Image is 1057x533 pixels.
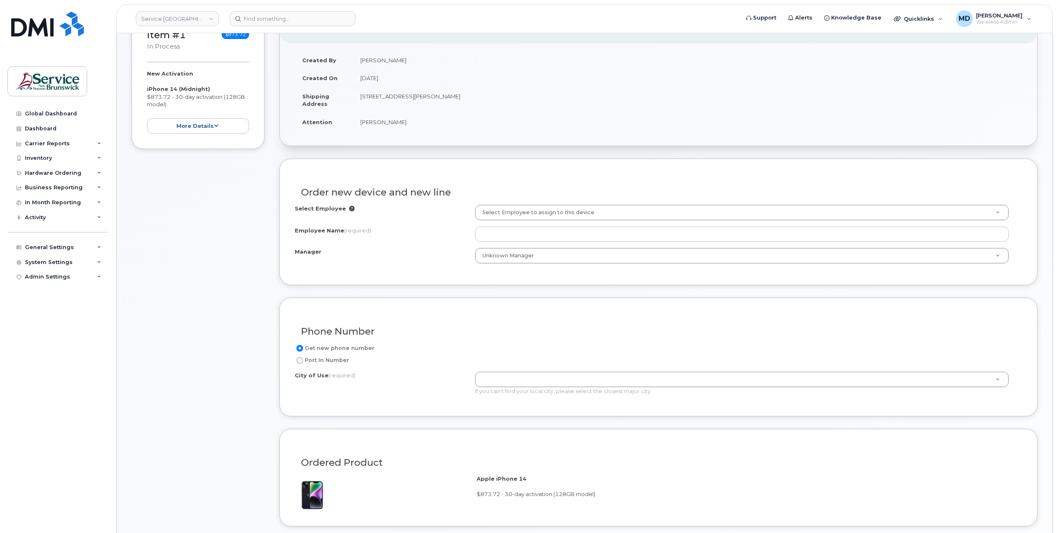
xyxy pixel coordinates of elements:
[296,357,303,364] input: Port In Number
[296,345,303,352] input: Get new phone number
[295,22,971,34] h2: Order Information
[295,372,355,379] label: City of Use
[475,387,1009,395] div: If you can't find your local city, please select the closest major city
[782,10,818,26] a: Alerts
[328,372,355,379] span: (required)
[295,205,346,213] label: Select Employee
[831,14,881,22] span: Knowledge Base
[147,86,210,92] strong: iPhone 14 (Midnight)
[477,475,526,482] strong: Apple iPhone 14
[295,343,374,353] label: Get new phone number
[230,11,355,26] input: Find something...
[353,113,1022,131] td: [PERSON_NAME]
[301,457,1016,468] h3: Ordered Product
[477,209,595,216] span: Select Employee to assign to this device
[475,248,1008,263] a: Unknown Manager
[301,326,1016,337] h3: Phone Number
[295,355,349,365] label: Port In Number
[295,248,321,256] label: Manager
[904,15,934,22] span: Quicklinks
[295,227,371,235] label: Employee Name
[344,227,371,234] span: (required)
[740,10,782,26] a: Support
[888,10,949,27] div: Quicklinks
[302,93,329,108] strong: Shipping Address
[475,227,1009,242] input: Please fill out this field
[353,87,1022,113] td: [STREET_ADDRESS][PERSON_NAME]
[353,51,1022,69] td: [PERSON_NAME]
[795,14,812,22] span: Alerts
[302,119,332,125] strong: Attention
[950,10,1037,27] div: Matthew Deveau
[477,491,595,497] span: $873.72 - 30-day activation (128GB model)
[753,14,776,22] span: Support
[353,69,1022,87] td: [DATE]
[349,206,355,211] i: Selection will overwrite employee Name, Number, City and Business Units inputs
[147,43,180,50] small: in process
[976,19,1023,25] span: Wireless Admin
[147,118,249,134] button: more details
[295,479,324,511] img: iphone14.jpg
[302,57,336,64] strong: Created By
[976,12,1023,19] span: [PERSON_NAME]
[302,75,338,81] strong: Created On
[301,187,1016,198] h3: Order new device and new line
[147,70,249,134] div: $873.72 - 30-day activation (128GB model)
[147,70,193,77] strong: New Activation
[959,14,970,24] span: MD
[222,30,249,39] span: $873.72
[147,29,186,41] a: Item #1
[136,11,219,26] a: Service New Brunswick (SNB)
[475,205,1008,220] a: Select Employee to assign to this device
[482,252,534,259] span: Unknown Manager
[818,10,887,26] a: Knowledge Base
